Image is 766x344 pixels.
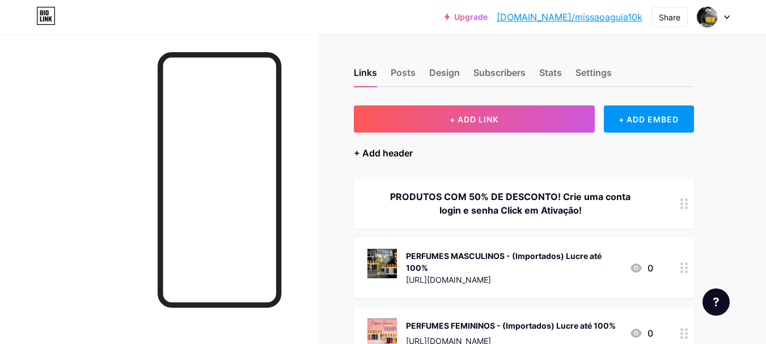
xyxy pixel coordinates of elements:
div: Design [429,66,460,86]
a: [DOMAIN_NAME]/missaoaguia10k [497,10,642,24]
div: + Add header [354,146,413,160]
span: + ADD LINK [450,114,498,124]
div: PERFUMES FEMININOS - (Importados) Lucre até 100% [406,320,616,332]
img: Ton Camilo [696,6,718,28]
div: PRODUTOS COM 50% DE DESCONTO! Crie uma conta login e senha Click em Ativação! [367,190,653,217]
div: 0 [629,261,653,275]
div: Posts [391,66,416,86]
a: Upgrade [445,12,488,22]
div: PERFUMES MASCULINOS - (Importados) Lucre até 100% [406,250,620,274]
div: Subscribers [473,66,526,86]
div: 0 [629,326,653,340]
div: Stats [539,66,562,86]
div: Links [354,66,377,86]
img: PERFUMES MASCULINOS - (Importados) Lucre até 100% [367,249,397,278]
div: Settings [575,66,612,86]
div: [URL][DOMAIN_NAME] [406,274,620,286]
div: + ADD EMBED [604,105,694,133]
button: + ADD LINK [354,105,595,133]
div: Share [659,11,680,23]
